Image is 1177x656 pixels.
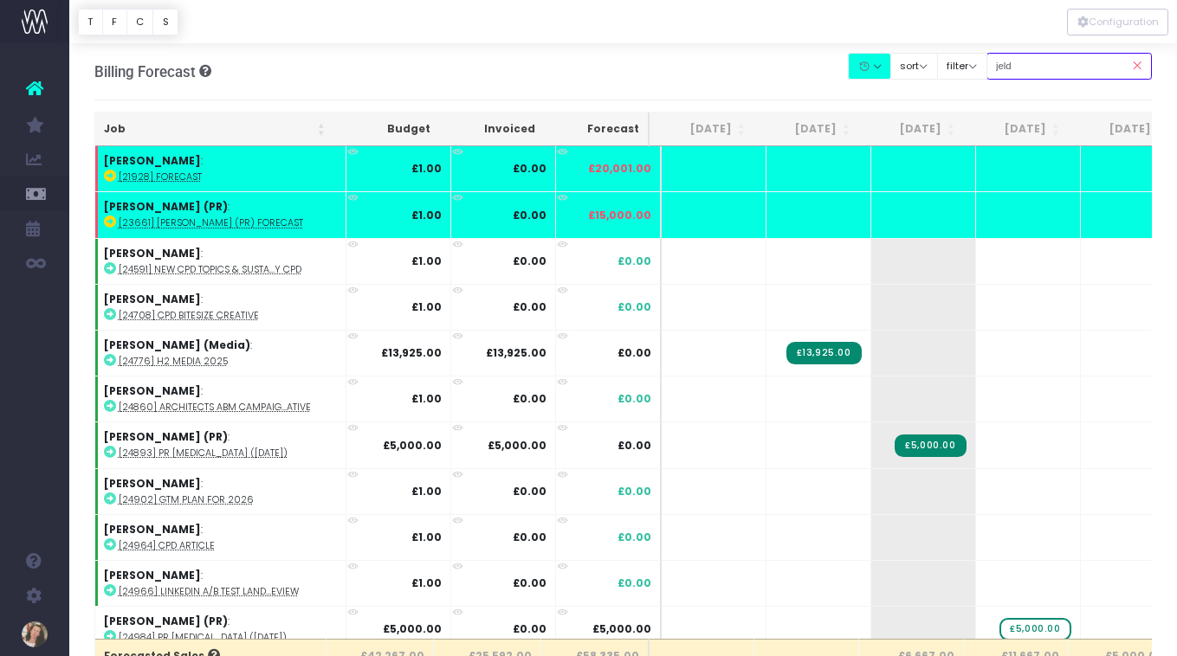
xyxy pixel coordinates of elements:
span: £0.00 [618,576,651,591]
th: Aug 25: activate to sort column ascending [650,113,754,146]
span: £5,000.00 [592,621,651,637]
span: Billing Forecast [94,63,196,80]
strong: [PERSON_NAME] (Media) [104,338,250,352]
span: £0.00 [618,530,651,545]
abbr: [24984] PR Retainer (November '25) [119,631,292,644]
strong: £5,000.00 [383,621,442,636]
strong: [PERSON_NAME] [104,153,201,168]
td: : [95,468,346,514]
strong: £0.00 [513,299,546,314]
strong: £13,925.00 [381,345,442,360]
abbr: [24964] CPD Article [119,539,215,552]
button: T [78,9,103,35]
td: : [95,330,346,376]
strong: [PERSON_NAME] [104,568,201,582]
span: £20,001.00 [588,161,651,177]
abbr: [23661] JELD-WEN (PR) Forecast [119,216,303,229]
td: : [95,514,346,560]
strong: [PERSON_NAME] (PR) [104,614,228,628]
abbr: [21928] Forecast [119,170,202,183]
th: Job: activate to sort column ascending [95,113,334,146]
strong: £1.00 [411,576,442,590]
td: : [95,191,346,237]
td: : [95,606,346,652]
strong: £0.00 [513,621,546,636]
strong: [PERSON_NAME] [104,383,201,398]
strong: £1.00 [411,530,442,544]
td: : [95,560,346,606]
th: Nov 25: activate to sort column ascending [964,113,1069,146]
strong: £1.00 [411,484,442,498]
strong: £5,000.00 [383,438,442,453]
span: £0.00 [618,484,651,499]
input: Search... [986,53,1153,80]
td: : [95,376,346,421]
td: : [95,421,346,467]
strong: £1.00 [411,208,442,222]
th: Dec 25: activate to sort column ascending [1069,113,1174,146]
td: : [95,284,346,330]
strong: £0.00 [513,530,546,544]
th: Budget [334,113,439,146]
strong: £1.00 [411,161,442,176]
button: Configuration [1067,9,1168,35]
th: Oct 25: activate to sort column ascending [859,113,964,146]
strong: £1.00 [411,391,442,406]
div: Vertical button group [1067,9,1168,35]
strong: £0.00 [513,391,546,406]
strong: [PERSON_NAME] (PR) [104,429,228,444]
abbr: [24902] GTM Plan for 2026 [119,493,254,506]
span: £0.00 [618,391,651,407]
abbr: [24893] PR Retainer (October '25) [119,447,288,460]
strong: [PERSON_NAME] [104,522,201,537]
abbr: [24591] New CPD Topics & Sustainability CPD [119,263,301,276]
strong: £5,000.00 [488,438,546,453]
div: Vertical button group [78,9,178,35]
span: wayahead Sales Forecast Item [999,618,1070,640]
strong: £0.00 [513,254,546,268]
td: : [95,146,346,191]
img: images/default_profile_image.png [22,621,48,647]
td: : [95,238,346,284]
button: C [126,9,154,35]
span: £0.00 [618,254,651,269]
button: sort [890,53,938,80]
strong: £0.00 [513,576,546,590]
th: Forecast [544,113,650,146]
abbr: [24708] CPD Bitesize Creative [119,309,259,322]
span: £0.00 [618,438,651,453]
abbr: [24860] Architects ABM Campaign Proposal & Creative [119,401,311,414]
span: £0.00 [618,345,651,361]
span: Streamtime Invoice: ST7100 – [24776] H2 Media 2025 [786,342,862,364]
strong: £0.00 [513,161,546,176]
strong: [PERSON_NAME] [104,292,201,306]
abbr: [24776] H2 Media 2025 [119,355,228,368]
span: £15,000.00 [588,208,651,223]
th: Invoiced [439,113,544,146]
strong: £1.00 [411,299,442,314]
th: Sep 25: activate to sort column ascending [754,113,859,146]
strong: £0.00 [513,484,546,498]
button: F [102,9,127,35]
button: filter [937,53,987,80]
strong: £1.00 [411,254,442,268]
span: £0.00 [618,299,651,315]
abbr: [24966] LinkedIn A/B Test Landing Page Review [119,585,299,598]
button: S [152,9,178,35]
strong: £13,925.00 [486,345,546,360]
span: Streamtime Invoice: ST7118 – [24893] PR Retainer (October '25) [895,434,966,457]
strong: £0.00 [513,208,546,222]
strong: [PERSON_NAME] (PR) [104,199,228,214]
strong: [PERSON_NAME] [104,246,201,260]
strong: [PERSON_NAME] [104,476,201,491]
